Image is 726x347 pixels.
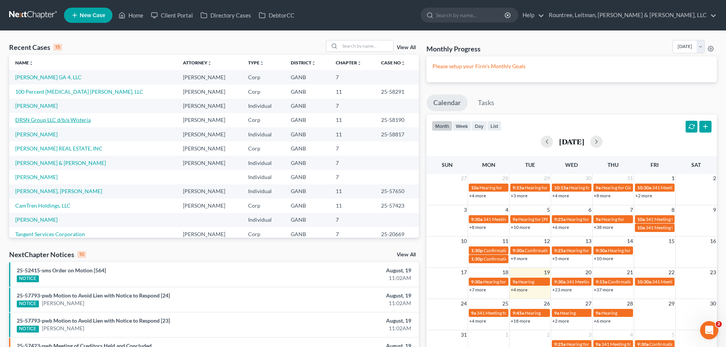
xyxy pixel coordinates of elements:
a: +9 more [511,256,527,261]
td: Corp [242,227,285,241]
a: Tasks [471,94,501,111]
span: 9:25a [554,341,566,347]
span: 18 [502,268,509,277]
span: 28 [626,299,634,308]
td: 11 [330,85,375,99]
td: 25-57423 [375,198,419,213]
span: 29 [543,174,551,183]
span: Hearing [518,279,534,285]
span: 14 [626,237,634,246]
span: 20 [585,268,592,277]
td: GANB [285,170,329,184]
a: 25-57793-pwb Motion to Avoid Lien with Notice to Respond [24] [17,292,170,299]
span: Hearing [560,310,576,316]
td: 11 [330,113,375,127]
span: 29 [668,299,675,308]
span: 21 [626,268,634,277]
span: 15 [668,237,675,246]
a: [PERSON_NAME] [15,174,58,180]
span: Confirmation hearing for [PERSON_NAME] [484,256,570,262]
a: +8 more [469,224,486,230]
td: GANB [285,184,329,198]
a: Calendar [426,94,468,111]
td: Corp [242,85,285,99]
span: Hearing for [PERSON_NAME] [566,216,626,222]
a: +4 more [469,193,486,198]
div: August, 19 [285,292,411,299]
td: 11 [330,198,375,213]
span: Tue [525,162,535,168]
span: 9:30a [637,341,649,347]
a: [PERSON_NAME] [15,131,58,138]
div: August, 19 [285,267,411,274]
span: Hearing for [479,185,502,190]
span: Wed [565,162,578,168]
span: Sun [442,162,453,168]
a: +8 more [594,193,611,198]
span: 10a [471,185,479,190]
a: [PERSON_NAME] GA 4, LLC [15,74,82,80]
div: NOTICE [17,275,39,282]
span: 9:45a [513,310,524,316]
button: list [487,121,502,131]
span: 341 Meeting for [PERSON_NAME] [601,341,670,347]
td: [PERSON_NAME] [177,85,242,99]
a: Directory Cases [197,8,255,22]
div: 11:02AM [285,299,411,307]
td: [PERSON_NAME] [177,113,242,127]
a: Nameunfold_more [15,60,34,66]
span: 10:30a [637,185,651,190]
span: Confirmation Hearing for [PERSON_NAME] [608,279,695,285]
span: 341 Meeting for [652,185,684,190]
a: Help [519,8,544,22]
span: Confirmation Hearing [525,248,569,253]
span: 4 [505,205,509,214]
a: +2 more [635,193,652,198]
span: 9a [513,279,518,285]
a: Chapterunfold_more [336,60,362,66]
td: GANB [285,213,329,227]
i: unfold_more [29,61,34,66]
td: 25-58291 [375,85,419,99]
a: View All [397,252,416,257]
td: 11 [330,127,375,141]
span: 28 [502,174,509,183]
span: Hearing for Global Concessions Inc. [601,185,673,190]
i: unfold_more [401,61,405,66]
td: 7 [330,156,375,170]
span: 9:30a [554,279,566,285]
a: Home [115,8,147,22]
span: Hearing [525,310,541,316]
span: Hearing for Adventure Coast, LLC [608,248,675,253]
span: 9:25a [554,248,566,253]
i: unfold_more [260,61,264,66]
span: Fri [651,162,659,168]
span: 27 [460,174,468,183]
a: +10 more [511,224,530,230]
td: [PERSON_NAME] [177,141,242,155]
a: [PERSON_NAME] [42,299,84,307]
span: 6 [588,205,592,214]
span: 31 [460,330,468,339]
i: unfold_more [357,61,362,66]
td: GANB [285,127,329,141]
span: 7 [629,205,634,214]
td: Individual [242,184,285,198]
a: DRSN Group LLC d/b/a Wisteria [15,117,91,123]
div: NextChapter Notices [9,250,86,259]
span: 9:30a [596,248,607,253]
input: Search by name... [340,40,393,51]
span: 9a [554,310,559,316]
span: 23 [709,268,717,277]
td: 11 [330,184,375,198]
span: 9:30a [513,248,524,253]
div: August, 19 [285,317,411,325]
div: 11:02AM [285,325,411,332]
td: 25-57650 [375,184,419,198]
td: GANB [285,227,329,241]
a: [PERSON_NAME] & [PERSON_NAME] [15,160,106,166]
span: 13 [585,237,592,246]
span: 341 Meeting for [PERSON_NAME] [566,279,635,285]
span: 9a [596,341,601,347]
a: +10 more [594,256,613,261]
